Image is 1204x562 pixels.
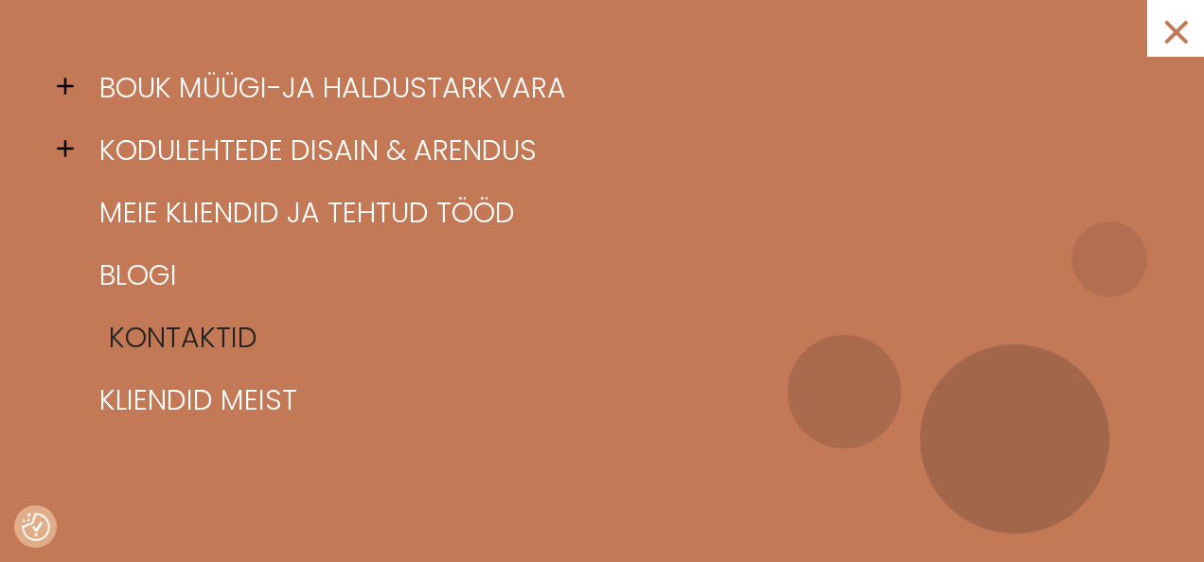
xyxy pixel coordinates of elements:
[85,182,1147,244] a: Meie kliendid ja tehtud tööd
[85,57,1147,119] a: BOUK müügi-ja haldustarkvara
[85,119,1147,182] a: Kodulehtede disain & arendus
[85,244,1147,307] a: Blogi
[22,513,50,541] img: Revisit consent button
[22,513,50,541] button: Nõusolekueelistused
[85,369,1147,431] a: Kliendid meist
[95,307,1157,369] a: Kontaktid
